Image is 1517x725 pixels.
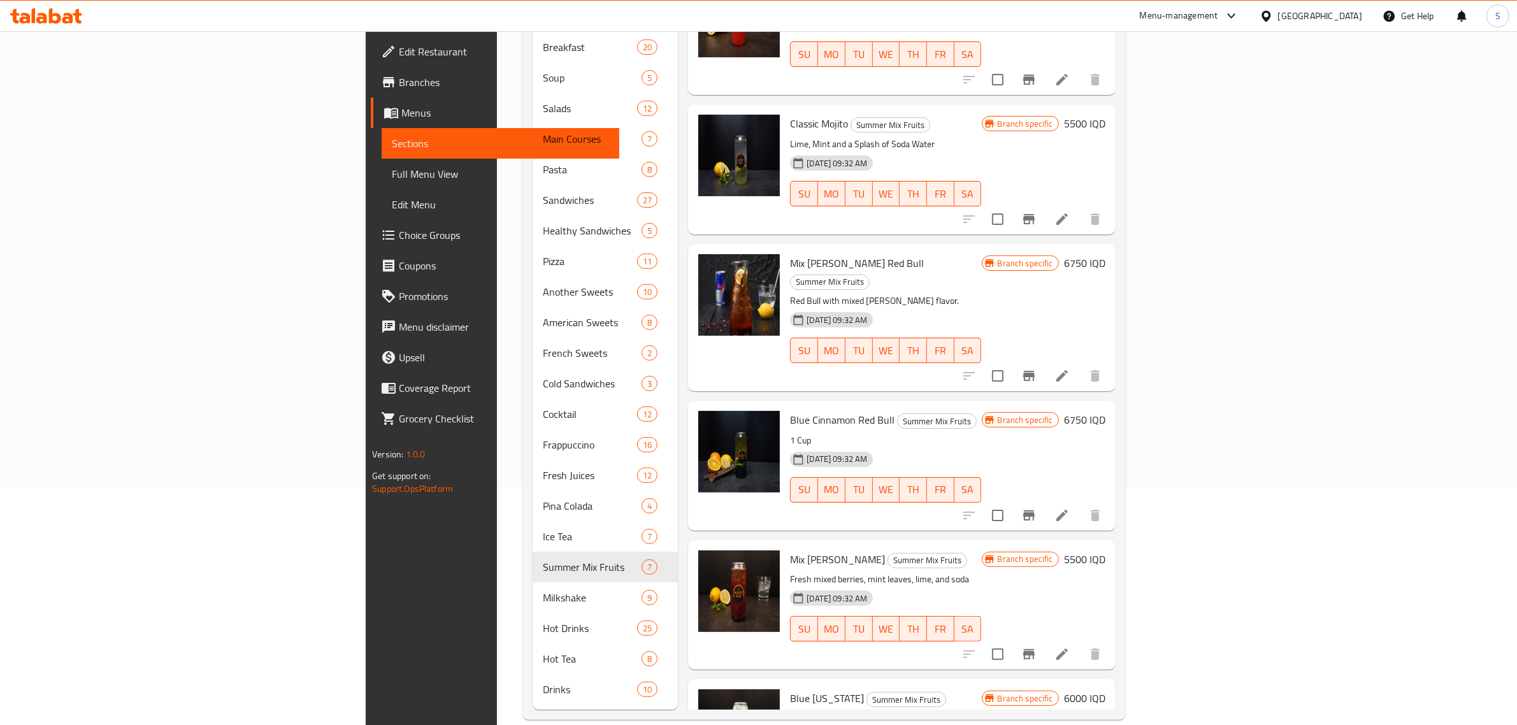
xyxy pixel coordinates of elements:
[543,162,642,177] div: Pasta
[823,185,840,203] span: MO
[543,406,637,422] div: Cocktail
[1064,254,1105,272] h6: 6750 IQD
[790,136,981,152] p: Lime, Mint and a Splash of Soda Water
[873,477,900,503] button: WE
[642,317,657,329] span: 8
[543,376,642,391] span: Cold Sandwiches
[543,590,642,605] div: Milkshake
[543,651,642,666] span: Hot Tea
[642,223,658,238] div: items
[993,414,1058,426] span: Branch specific
[954,41,982,67] button: SA
[642,559,658,575] div: items
[796,185,813,203] span: SU
[543,39,637,55] span: Breakfast
[993,693,1058,705] span: Branch specific
[905,185,922,203] span: TH
[927,181,954,206] button: FR
[371,250,619,281] a: Coupons
[372,480,453,497] a: Support.OpsPlatform
[543,437,637,452] span: Frappuccino
[637,437,658,452] div: items
[818,616,845,642] button: MO
[399,411,609,426] span: Grocery Checklist
[642,131,658,147] div: items
[905,620,922,638] span: TH
[888,553,967,568] div: Summer Mix Fruits
[543,315,642,330] span: American Sweets
[878,185,895,203] span: WE
[638,684,657,696] span: 10
[1064,689,1105,707] h6: 6000 IQD
[927,41,954,67] button: FR
[897,413,977,429] div: Summer Mix Fruits
[642,70,658,85] div: items
[905,480,922,499] span: TH
[533,582,679,613] div: Milkshake9
[533,613,679,643] div: Hot Drinks25
[851,185,868,203] span: TU
[790,550,885,569] span: Mix [PERSON_NAME]
[543,345,642,361] span: French Sweets
[1064,550,1105,568] h6: 5500 IQD
[873,338,900,363] button: WE
[927,616,954,642] button: FR
[638,286,657,298] span: 10
[543,621,637,636] span: Hot Drinks
[993,553,1058,565] span: Branch specific
[1080,64,1111,95] button: delete
[543,682,637,697] div: Drinks
[533,32,679,62] div: Breakfast20
[543,559,642,575] span: Summer Mix Fruits
[905,45,922,64] span: TH
[1080,500,1111,531] button: delete
[1014,361,1044,391] button: Branch-specific-item
[372,468,431,484] span: Get support on:
[533,552,679,582] div: Summer Mix Fruits7
[533,246,679,276] div: Pizza11
[637,192,658,208] div: items
[543,101,637,116] span: Salads
[642,315,658,330] div: items
[790,410,895,429] span: Blue Cinnamon Red Bull
[823,341,840,360] span: MO
[642,531,657,543] span: 7
[399,258,609,273] span: Coupons
[638,103,657,115] span: 12
[878,45,895,64] span: WE
[954,181,982,206] button: SA
[533,521,679,552] div: Ice Tea7
[533,643,679,674] div: Hot Tea8
[371,36,619,67] a: Edit Restaurant
[642,162,658,177] div: items
[1054,647,1070,662] a: Edit menu item
[823,480,840,499] span: MO
[638,255,657,268] span: 11
[543,529,642,544] span: Ice Tea
[543,70,642,85] span: Soup
[802,314,872,326] span: [DATE] 09:32 AM
[790,477,818,503] button: SU
[638,470,657,482] span: 12
[642,72,657,84] span: 5
[533,460,679,491] div: Fresh Juices12
[1064,115,1105,133] h6: 5500 IQD
[851,341,868,360] span: TU
[790,571,981,587] p: Fresh mixed berries, mint leaves, lime, and soda
[790,41,818,67] button: SU
[984,362,1011,389] span: Select to update
[867,693,945,707] span: Summer Mix Fruits
[371,97,619,128] a: Menus
[851,480,868,499] span: TU
[845,41,873,67] button: TU
[791,275,869,289] span: Summer Mix Fruits
[960,185,977,203] span: SA
[818,41,845,67] button: MO
[533,491,679,521] div: Pina Colada4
